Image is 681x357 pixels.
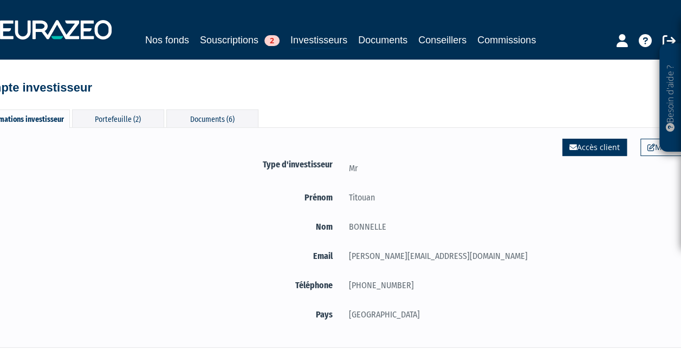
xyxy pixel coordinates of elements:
span: 2 [264,35,280,46]
div: Documents (6) [166,109,258,127]
a: Souscriptions2 [200,33,280,48]
p: Besoin d'aide ? [664,49,677,147]
a: Conseillers [418,33,466,48]
a: Documents [358,33,407,48]
a: Commissions [477,33,536,48]
a: Investisseurs [290,33,347,49]
a: Nos fonds [145,33,189,48]
a: Accès client [562,139,627,156]
div: Portefeuille (2) [72,109,164,127]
